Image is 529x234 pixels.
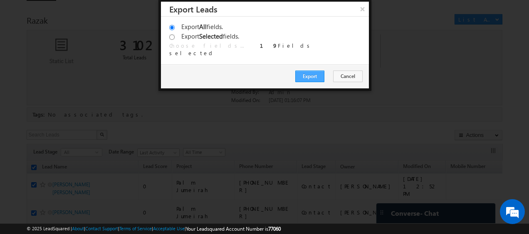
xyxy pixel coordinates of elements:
b: All [199,22,207,31]
a: Contact Support [85,226,118,231]
span: © 2025 LeadSquared | | | | | [27,225,281,233]
textarea: Type your message and hit 'Enter' [11,77,152,173]
label: Export fields. [181,32,239,40]
a: Acceptable Use [153,226,185,231]
span: Your Leadsquared Account Number is [186,226,281,232]
b: 19 [260,42,278,49]
button: Export [295,71,324,82]
img: d_60004797649_company_0_60004797649 [14,44,35,54]
span: 77060 [268,226,281,232]
a: About [72,226,84,231]
p: Fields selected [169,42,313,56]
a: Terms of Service [119,226,152,231]
h3: Export Leads [169,2,369,16]
div: Minimize live chat window [136,4,156,24]
label: Export fields. [181,23,223,30]
em: Start Chat [113,179,151,190]
button: Cancel [333,71,363,82]
a: Choose fields... [169,42,244,49]
div: Chat with us now [43,44,140,54]
button: × [356,2,369,16]
b: Selected [199,32,223,40]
